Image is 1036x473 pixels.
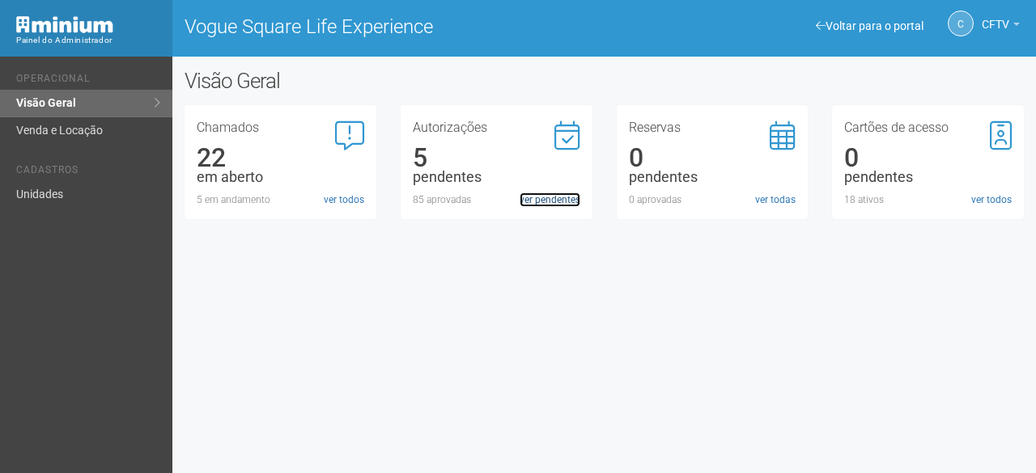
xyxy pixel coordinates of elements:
[629,121,796,134] h3: Reservas
[971,192,1012,207] a: ver todos
[629,192,796,207] div: 0 aprovadas
[324,192,364,207] a: ver todos
[185,69,520,93] h2: Visão Geral
[197,150,364,165] div: 22
[197,170,364,184] div: em aberto
[413,121,580,134] h3: Autorizações
[844,170,1012,184] div: pendentes
[413,170,580,184] div: pendentes
[413,150,580,165] div: 5
[413,192,580,207] div: 85 aprovadas
[520,192,580,207] a: ver pendentes
[197,121,364,134] h3: Chamados
[844,150,1012,165] div: 0
[982,20,1020,33] a: CFTV
[16,33,160,48] div: Painel do Administrador
[948,11,974,36] a: C
[755,192,796,207] a: ver todas
[816,19,923,32] a: Voltar para o portal
[629,170,796,184] div: pendentes
[629,150,796,165] div: 0
[982,2,1009,31] span: CFTV
[16,16,113,33] img: Minium
[844,121,1012,134] h3: Cartões de acesso
[197,192,364,207] div: 5 em andamento
[185,16,592,37] h1: Vogue Square Life Experience
[16,73,160,90] li: Operacional
[844,192,1012,207] div: 18 ativos
[16,164,160,181] li: Cadastros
